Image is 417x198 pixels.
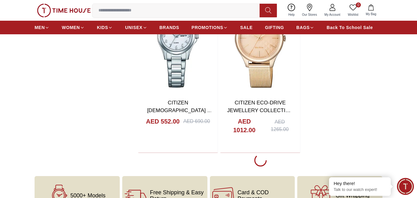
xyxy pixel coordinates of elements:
p: Talk to our watch expert! [334,187,386,192]
div: Hey there! [334,180,386,187]
h4: AED 552.00 [146,117,180,126]
span: SALE [240,24,252,31]
span: Wishlist [345,12,361,17]
a: KIDS [97,22,113,33]
a: CITIZEN ECO-DRIVE JEWELLERY COLLECTION - EM0503-83X [227,100,293,121]
a: WOMEN [62,22,85,33]
div: Chat Widget [397,178,414,195]
a: Back To School Sale [327,22,373,33]
div: AED 1265.00 [266,118,294,133]
a: CITIZEN [DEMOGRAPHIC_DATA] - EQ0610-53A [147,100,212,121]
span: GIFTING [265,24,284,31]
a: PROMOTIONS [192,22,228,33]
a: SALE [240,22,252,33]
a: UNISEX [125,22,147,33]
a: BAGS [296,22,314,33]
a: Help [285,2,298,18]
span: WOMEN [62,24,80,31]
a: MEN [35,22,49,33]
span: Help [286,12,297,17]
a: GIFTING [265,22,284,33]
h4: AED 1012.00 [227,117,262,134]
span: PROMOTIONS [192,24,223,31]
a: 0Wishlist [344,2,362,18]
button: My Bag [362,3,380,18]
a: BRANDS [160,22,179,33]
span: Back To School Sale [327,24,373,31]
span: UNISEX [125,24,142,31]
div: AED 690.00 [183,118,210,125]
span: KIDS [97,24,108,31]
span: Our Stores [300,12,319,17]
span: My Bag [363,12,379,16]
span: 0 [356,2,361,7]
span: BRANDS [160,24,179,31]
span: My Account [322,12,343,17]
img: ... [37,4,91,17]
span: BAGS [296,24,310,31]
a: Our Stores [298,2,321,18]
span: MEN [35,24,45,31]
